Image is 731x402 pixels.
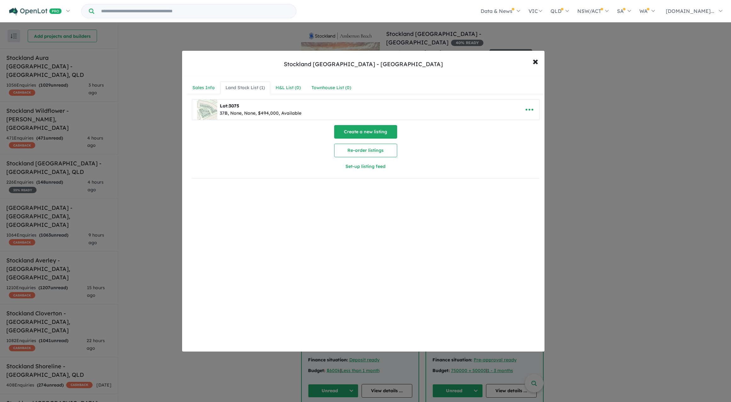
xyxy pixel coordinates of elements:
[220,103,239,109] b: Lot:
[226,84,265,92] div: Land Stock List ( 1 )
[197,100,217,120] img: Stockland%20Amberton%20Beach%20-%20Eglinton%20-%20Lot%203075___1755916889.PNG
[533,54,538,68] span: ×
[279,160,453,173] button: Set-up listing feed
[284,60,443,68] div: Stockland [GEOGRAPHIC_DATA] - [GEOGRAPHIC_DATA]
[276,84,301,92] div: H&L List ( 0 )
[229,103,239,109] span: 3075
[9,8,62,15] img: Openlot PRO Logo White
[311,84,351,92] div: Townhouse List ( 0 )
[192,84,215,92] div: Sales Info
[95,4,295,18] input: Try estate name, suburb, builder or developer
[666,8,714,14] span: [DOMAIN_NAME]...
[220,110,301,117] div: 37B, None, None, $494,000, Available
[334,144,397,157] button: Re-order listings
[334,125,397,139] button: Create a new listing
